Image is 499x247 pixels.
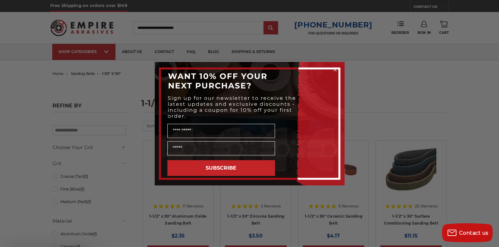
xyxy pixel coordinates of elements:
span: Sign up for our newsletter to receive the latest updates and exclusive discounts - including a co... [168,95,296,119]
button: SUBSCRIBE [167,160,275,176]
input: Email [167,141,275,155]
span: WANT 10% OFF YOUR NEXT PURCHASE? [168,71,267,90]
button: Close dialog [332,67,338,73]
span: Contact us [459,230,489,236]
button: Contact us [442,223,493,242]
